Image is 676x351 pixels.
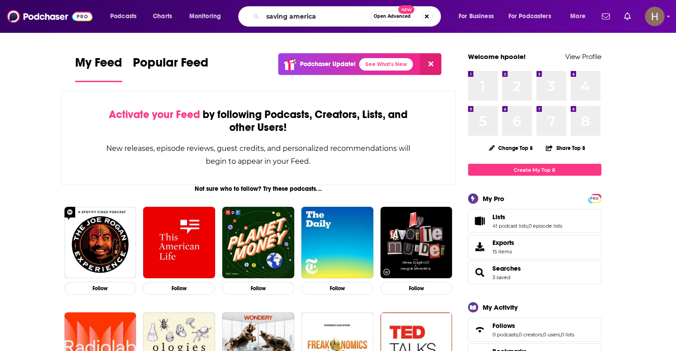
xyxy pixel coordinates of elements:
[468,52,526,61] a: Welcome hpoole!
[483,194,504,203] div: My Pro
[468,164,601,176] a: Create My Top 8
[301,282,373,295] button: Follow
[492,223,528,229] a: 41 podcast lists
[564,9,596,24] button: open menu
[492,248,514,255] span: 15 items
[503,9,564,24] button: open menu
[508,10,551,23] span: For Podcasters
[370,11,415,22] button: Open AdvancedNew
[110,10,136,23] span: Podcasts
[468,235,601,259] a: Exports
[561,331,574,338] a: 0 lists
[263,9,370,24] input: Search podcasts, credits, & more...
[565,52,601,61] a: View Profile
[492,264,521,272] a: Searches
[528,223,528,229] span: ,
[75,55,122,82] a: My Feed
[598,9,613,24] a: Show notifications dropdown
[106,108,411,134] div: by following Podcasts, Creators, Lists, and other Users!
[359,58,413,71] a: See What's New
[492,213,505,221] span: Lists
[247,6,449,27] div: Search podcasts, credits, & more...
[183,9,232,24] button: open menu
[468,260,601,284] span: Searches
[380,207,452,279] img: My Favorite Murder with Karen Kilgariff and Georgia Hardstark
[222,207,294,279] img: Planet Money
[133,55,208,75] span: Popular Feed
[545,139,585,157] button: Share Top 8
[492,239,514,247] span: Exports
[484,142,539,154] button: Change Top 8
[147,9,177,24] a: Charts
[109,108,200,121] span: Activate your Feed
[570,10,585,23] span: More
[471,215,489,227] a: Lists
[380,282,452,295] button: Follow
[471,323,489,336] a: Follows
[64,207,136,279] img: The Joe Rogan Experience
[61,185,456,193] div: Not sure who to follow? Try these podcasts...
[589,195,600,201] a: PRO
[104,9,148,24] button: open menu
[645,7,664,26] img: User Profile
[301,207,373,279] img: The Daily
[645,7,664,26] button: Show profile menu
[560,331,561,338] span: ,
[398,5,414,14] span: New
[133,55,208,82] a: Popular Feed
[492,274,510,280] a: 3 saved
[645,7,664,26] span: Logged in as hpoole
[468,209,601,233] span: Lists
[543,331,560,338] a: 0 users
[222,282,294,295] button: Follow
[64,282,136,295] button: Follow
[189,10,221,23] span: Monitoring
[7,8,92,25] img: Podchaser - Follow, Share and Rate Podcasts
[471,241,489,253] span: Exports
[471,266,489,279] a: Searches
[143,282,215,295] button: Follow
[468,318,601,342] span: Follows
[492,322,574,330] a: Follows
[483,303,518,312] div: My Activity
[492,331,518,338] a: 0 podcasts
[620,9,634,24] a: Show notifications dropdown
[542,331,543,338] span: ,
[153,10,172,23] span: Charts
[143,207,215,279] img: This American Life
[528,223,562,229] a: 0 episode lists
[452,9,505,24] button: open menu
[106,142,411,168] div: New releases, episode reviews, guest credits, and personalized recommendations will begin to appe...
[374,14,411,19] span: Open Advanced
[459,10,494,23] span: For Business
[492,322,515,330] span: Follows
[492,213,562,221] a: Lists
[300,60,356,68] p: Podchaser Update!
[519,331,542,338] a: 0 creators
[75,55,122,75] span: My Feed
